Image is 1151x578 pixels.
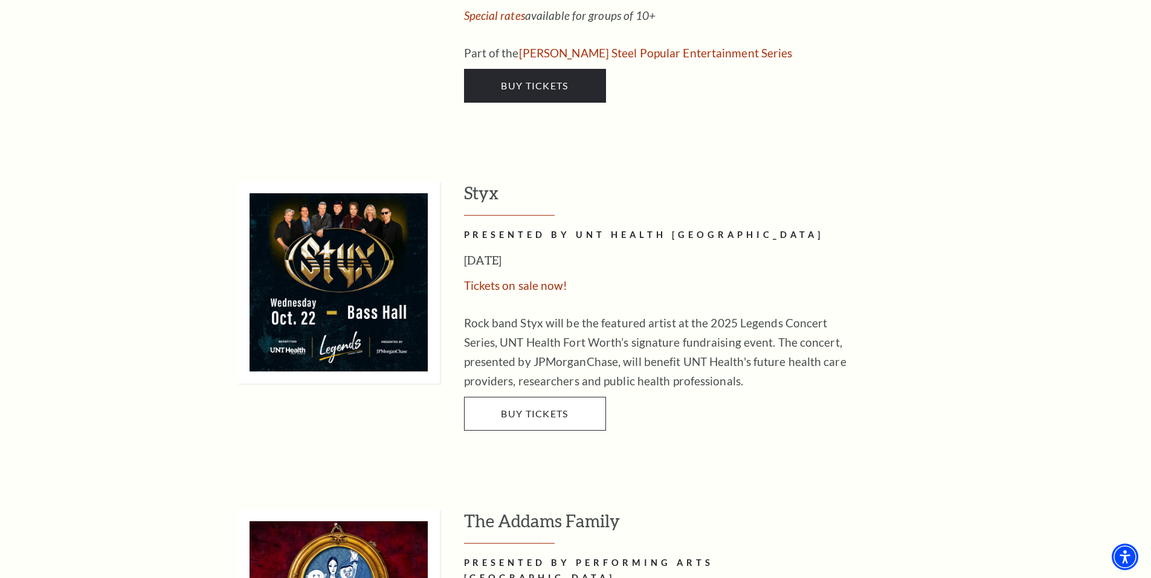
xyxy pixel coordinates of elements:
a: Special rates [464,8,525,22]
p: Part of the [464,43,857,63]
span: Tickets on sale now! [464,278,568,292]
a: Irwin Steel Popular Entertainment Series - open in a new tab [519,46,793,60]
a: Buy Tickets [464,397,606,431]
span: Buy Tickets [501,80,568,91]
h2: PRESENTED BY UNT HEALTH [GEOGRAPHIC_DATA] [464,228,857,243]
div: Accessibility Menu [1112,544,1138,570]
h3: Styx [464,181,950,216]
h3: [DATE] [464,251,857,270]
span: Buy Tickets [501,408,568,419]
h3: The Addams Family [464,509,950,544]
em: available for groups of 10+ [464,8,656,22]
img: Styx [237,181,440,384]
p: Rock band Styx will be the featured artist at the 2025 Legends Concert Series, UNT Health Fort Wo... [464,313,857,391]
a: Buy Tickets [464,69,606,103]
